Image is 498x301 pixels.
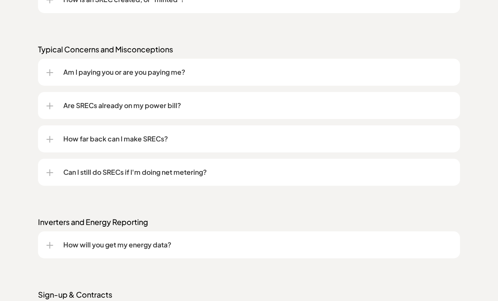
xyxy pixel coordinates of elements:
[63,68,452,78] p: Am I paying you or are you paying me?
[63,101,452,111] p: Are SRECs already on my power bill?
[38,290,460,300] p: Sign-up & Contracts
[63,168,452,178] p: Can I still do SRECs if I'm doing net metering?
[63,240,452,250] p: How will you get my energy data?
[38,45,460,55] p: Typical Concerns and Misconceptions
[38,217,460,228] p: Inverters and Energy Reporting
[63,134,452,144] p: How far back can I make SRECs?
